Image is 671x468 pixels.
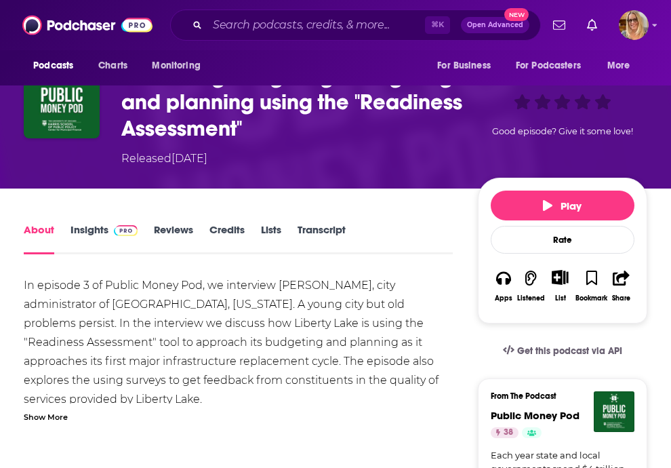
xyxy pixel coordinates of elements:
[504,8,529,21] span: New
[24,53,91,79] button: open menu
[619,10,649,40] button: Show profile menu
[555,294,566,303] div: List
[608,261,634,311] button: Share
[428,53,508,79] button: open menu
[495,294,512,303] div: Apps
[594,391,634,432] img: Public Money Pod
[492,126,633,136] span: Good episode? Give it some love!
[24,223,54,254] a: About
[491,191,634,220] button: Play
[504,426,513,440] span: 38
[89,53,136,79] a: Charts
[467,22,523,28] span: Open Advanced
[517,294,545,303] div: Listened
[548,14,571,37] a: Show notifications dropdown
[598,53,647,79] button: open menu
[437,56,491,75] span: For Business
[546,261,575,311] div: Show More ButtonList
[516,261,546,311] button: Listened
[492,334,633,368] a: Get this podcast via API
[142,53,218,79] button: open menu
[152,56,200,75] span: Monitoring
[24,276,453,409] div: In episode 3 of Public Money Pod, we interview [PERSON_NAME], city administrator of [GEOGRAPHIC_D...
[582,14,603,37] a: Show notifications dropdown
[491,261,516,311] button: Apps
[22,12,152,38] img: Podchaser - Follow, Share and Rate Podcasts
[619,10,649,40] img: User Profile
[207,14,425,36] input: Search podcasts, credits, & more...
[121,151,207,167] div: Released [DATE]
[261,223,281,254] a: Lists
[517,345,622,357] span: Get this podcast via API
[461,17,529,33] button: Open AdvancedNew
[612,294,630,303] div: Share
[170,9,541,41] div: Search podcasts, credits, & more...
[491,226,634,254] div: Rate
[546,270,574,285] button: Show More Button
[298,223,346,254] a: Transcript
[607,56,630,75] span: More
[114,225,138,236] img: Podchaser Pro
[507,53,601,79] button: open menu
[33,56,73,75] span: Podcasts
[98,56,127,75] span: Charts
[575,261,608,311] button: Bookmark
[24,62,100,138] img: Rethinking budgeting - budgeting and planning using the "Readiness Assessment"
[154,223,193,254] a: Reviews
[209,223,245,254] a: Credits
[425,16,450,34] span: ⌘ K
[491,409,579,422] a: Public Money Pod
[121,62,472,142] h1: Rethinking budgeting - budgeting and planning using the "Readiness Assessment"
[491,427,518,438] a: 38
[619,10,649,40] span: Logged in as StacHart
[543,199,582,212] span: Play
[516,56,581,75] span: For Podcasters
[70,223,138,254] a: InsightsPodchaser Pro
[575,294,607,303] div: Bookmark
[491,391,624,401] h3: From The Podcast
